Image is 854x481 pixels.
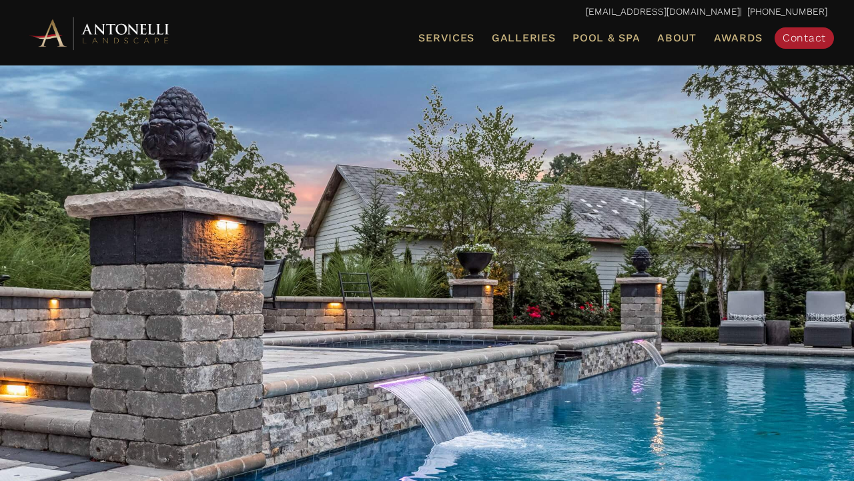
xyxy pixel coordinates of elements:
[714,31,763,44] span: Awards
[657,33,697,43] span: About
[783,31,826,44] span: Contact
[652,29,702,47] a: About
[775,27,834,49] a: Contact
[486,29,560,47] a: Galleries
[567,29,645,47] a: Pool & Spa
[572,31,640,44] span: Pool & Spa
[27,3,827,21] p: | [PHONE_NUMBER]
[413,29,480,47] a: Services
[27,15,173,51] img: Antonelli Horizontal Logo
[492,31,555,44] span: Galleries
[418,33,474,43] span: Services
[709,29,768,47] a: Awards
[586,6,740,17] a: [EMAIL_ADDRESS][DOMAIN_NAME]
